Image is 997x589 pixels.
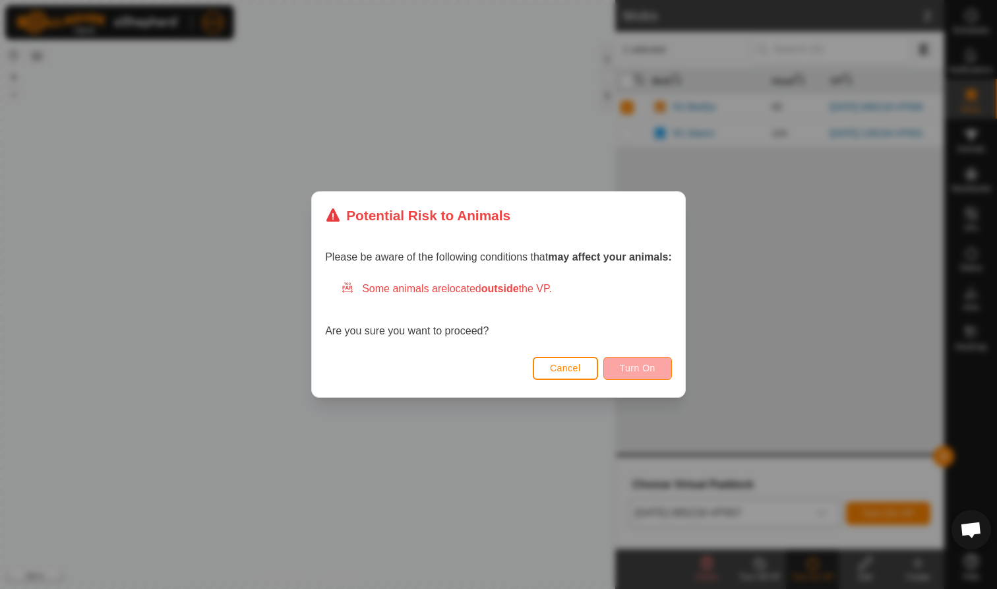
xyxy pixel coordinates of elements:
span: Please be aware of the following conditions that [325,251,672,263]
button: Turn On [603,357,672,380]
div: Are you sure you want to proceed? [325,281,672,339]
div: Some animals are [341,281,672,297]
strong: outside [481,283,519,294]
strong: may affect your animals: [548,251,672,263]
span: Cancel [550,363,581,373]
div: Potential Risk to Animals [325,205,510,226]
div: Open chat [952,510,991,549]
span: Turn On [620,363,655,373]
span: located the VP. [447,283,552,294]
button: Cancel [533,357,598,380]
